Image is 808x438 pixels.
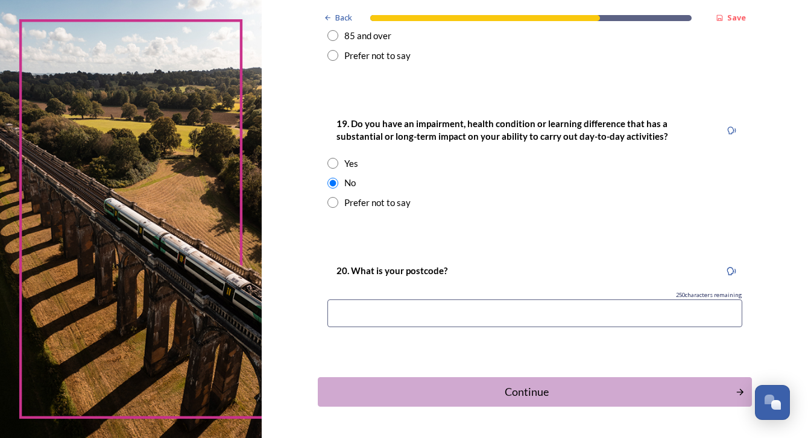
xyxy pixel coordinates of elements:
strong: 19. Do you have an impairment, health condition or learning difference that has a substantial or ... [336,118,669,142]
div: 85 and over [344,29,391,43]
div: Continue [324,384,729,400]
strong: Save [727,12,746,23]
button: Open Chat [755,385,790,420]
span: Back [335,12,352,23]
strong: 20. What is your postcode? [336,265,447,276]
div: Prefer not to say [344,196,411,210]
div: No [344,176,356,190]
button: Continue [318,377,752,407]
span: 250 characters remaining [676,291,742,299]
div: Prefer not to say [344,49,411,63]
div: Yes [344,157,358,171]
